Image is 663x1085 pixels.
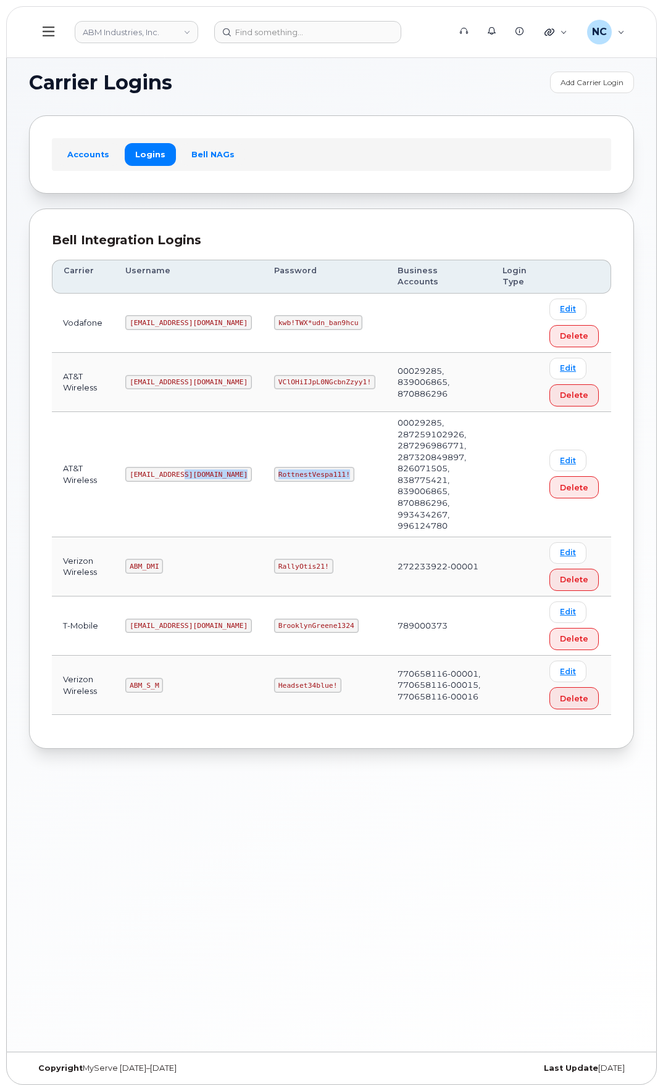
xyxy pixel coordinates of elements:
[491,260,538,294] th: Login Type
[52,656,114,715] td: Verizon Wireless
[125,559,163,574] code: ABM_DMI
[386,656,491,715] td: 770658116-00001, 770658116-00015, 770658116-00016
[549,542,586,564] a: Edit
[52,353,114,412] td: AT&T Wireless
[549,325,599,347] button: Delete
[29,1063,331,1073] div: MyServe [DATE]–[DATE]
[274,315,362,330] code: kwb!TWX*udn_ban9hcu
[114,260,263,294] th: Username
[331,1063,634,1073] div: [DATE]
[52,412,114,537] td: AT&T Wireless
[560,482,588,493] span: Delete
[549,450,586,471] a: Edit
[125,467,252,482] code: [EMAIL_ADDRESS][DOMAIN_NAME]
[125,375,252,390] code: [EMAIL_ADDRESS][DOMAIN_NAME]
[125,619,252,633] code: [EMAIL_ADDRESS][DOMAIN_NAME]
[560,330,588,342] span: Delete
[38,1063,83,1073] strong: Copyright
[386,537,491,596] td: 272233922-00001
[274,467,354,482] code: RottnestVespa111!
[549,358,586,379] a: Edit
[560,574,588,585] span: Delete
[549,299,586,320] a: Edit
[544,1063,598,1073] strong: Last Update
[125,678,163,693] code: ABM_S_M
[549,628,599,650] button: Delete
[274,678,341,693] code: Headset34blue!
[52,260,114,294] th: Carrier
[549,687,599,709] button: Delete
[549,384,599,406] button: Delete
[52,537,114,596] td: Verizon Wireless
[274,559,333,574] code: RallyOtis21!
[549,569,599,591] button: Delete
[29,73,172,92] span: Carrier Logins
[550,72,634,93] a: Add Carrier Login
[57,143,120,165] a: Accounts
[125,315,252,330] code: [EMAIL_ADDRESS][DOMAIN_NAME]
[274,375,375,390] code: VClOHiIJpL0NGcbnZzyy1!
[125,143,176,165] a: Logins
[549,661,586,682] a: Edit
[560,389,588,401] span: Delete
[52,231,611,249] div: Bell Integration Logins
[52,596,114,656] td: T-Mobile
[274,619,358,633] code: BrooklynGreene1324
[560,633,588,645] span: Delete
[263,260,386,294] th: Password
[386,260,491,294] th: Business Accounts
[386,353,491,412] td: 00029285, 839006865, 870886296
[560,693,588,704] span: Delete
[386,596,491,656] td: 789000373
[386,412,491,537] td: 00029285, 287259102926, 287296986771, 287320849897, 826071505, 838775421, 839006865, 870886296, 9...
[549,601,586,623] a: Edit
[549,476,599,498] button: Delete
[181,143,245,165] a: Bell NAGs
[52,294,114,353] td: Vodafone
